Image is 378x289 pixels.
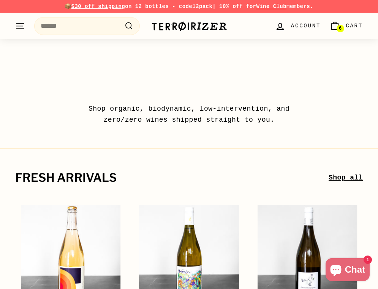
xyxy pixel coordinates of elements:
[192,3,212,10] strong: 12pack
[323,258,372,283] inbox-online-store-chat: Shopify online store chat
[71,3,125,10] span: $30 off shipping
[15,171,329,184] h2: fresh arrivals
[71,103,307,125] p: Shop organic, biodynamic, low-intervention, and zero/zero wines shipped straight to you.
[15,2,363,11] p: 📦 on 12 bottles - code | 10% off for members.
[339,26,342,31] span: 6
[291,22,321,30] span: Account
[329,172,363,183] a: Shop all
[256,3,286,10] a: Wine Club
[346,22,363,30] span: Cart
[325,15,367,37] a: Cart
[270,15,325,37] a: Account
